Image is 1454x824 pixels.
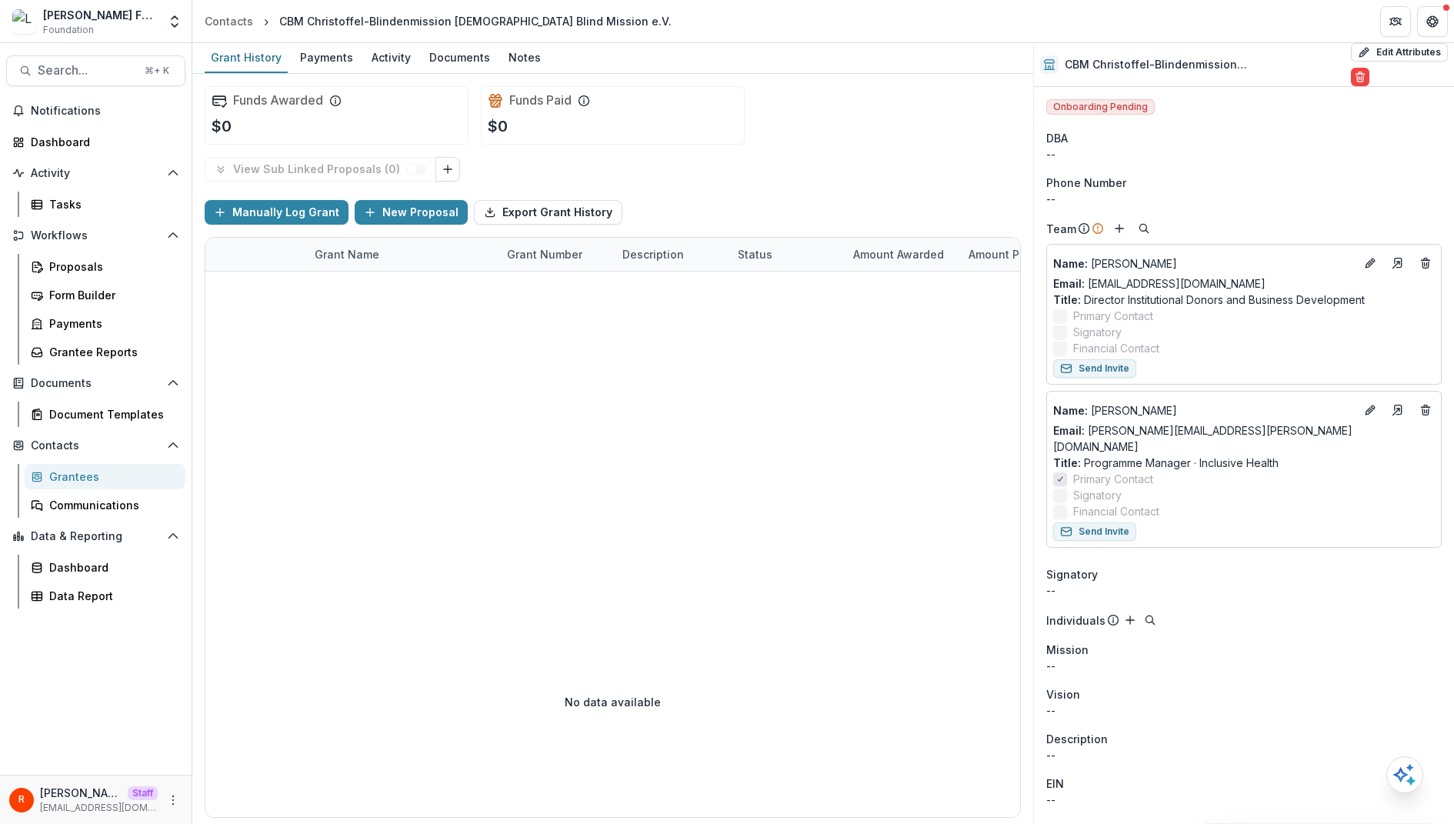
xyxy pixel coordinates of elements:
p: [PERSON_NAME] [1053,255,1355,272]
button: Edit [1361,401,1379,419]
div: Payments [294,46,359,68]
p: Amount Paid [969,246,1036,262]
div: Form Builder [49,287,173,303]
button: Export Grant History [474,200,622,225]
span: Notifications [31,105,179,118]
h2: Funds Paid [509,93,572,108]
a: Documents [423,43,496,73]
div: Description [613,238,729,271]
span: Onboarding Pending [1046,99,1155,115]
button: Open Workflows [6,223,185,248]
p: EIN [1046,776,1064,792]
button: Search... [6,55,185,86]
div: Grant Number [498,238,613,271]
p: -- [1046,658,1442,674]
span: Financial Contact [1073,340,1159,356]
div: Grantees [49,469,173,485]
p: View Sub Linked Proposals ( 0 ) [233,163,406,176]
button: Open AI Assistant [1386,756,1423,793]
span: Data & Reporting [31,530,161,543]
p: Team [1046,221,1076,237]
div: Grant Name [305,238,498,271]
div: Description [613,246,693,262]
button: Send Invite [1053,359,1136,378]
a: Grant History [205,43,288,73]
span: Primary Contact [1073,308,1153,324]
button: Open Activity [6,161,185,185]
button: Link Grants [435,157,460,182]
div: Document Templates [49,406,173,422]
div: Amount Awarded [844,238,959,271]
a: Name: [PERSON_NAME] [1053,402,1355,419]
a: Payments [294,43,359,73]
button: Manually Log Grant [205,200,348,225]
a: Proposals [25,254,185,279]
button: Notifications [6,98,185,123]
div: Status [729,246,782,262]
div: Grantee Reports [49,344,173,360]
span: Search... [38,63,135,78]
div: Proposals [49,259,173,275]
p: -- [1046,702,1442,719]
a: Data Report [25,583,185,609]
h2: Funds Awarded [233,93,323,108]
h2: CBM Christoffel-Blindenmission [DEMOGRAPHIC_DATA] Blind Mission e.V. [1065,58,1345,72]
button: Edit [1361,254,1379,272]
span: Contacts [31,439,161,452]
p: Individuals [1046,612,1106,629]
span: Description [1046,731,1108,747]
p: No data available [565,694,661,710]
span: DBA [1046,130,1068,146]
button: Deletes [1416,401,1435,419]
div: Amount Paid [959,238,1075,271]
button: Open entity switcher [164,6,185,37]
span: Title : [1053,293,1081,306]
span: Signatory [1073,487,1122,503]
span: Workflows [31,229,161,242]
span: Title : [1053,456,1081,469]
p: Staff [128,786,158,800]
a: Communications [25,492,185,518]
span: Documents [31,377,161,390]
span: Mission [1046,642,1089,658]
a: Name: [PERSON_NAME] [1053,255,1355,272]
span: Activity [31,167,161,180]
a: Email: [EMAIL_ADDRESS][DOMAIN_NAME] [1053,275,1266,292]
button: New Proposal [355,200,468,225]
button: Open Documents [6,371,185,395]
p: Director Institutional Donors and Business Development [1053,292,1435,308]
p: [PERSON_NAME] [40,785,122,801]
p: [EMAIL_ADDRESS][DOMAIN_NAME] [40,801,158,815]
p: $0 [488,115,508,138]
div: Documents [423,46,496,68]
a: Document Templates [25,402,185,427]
span: Primary Contact [1073,471,1153,487]
a: Tasks [25,192,185,217]
a: Grantee Reports [25,339,185,365]
a: Payments [25,311,185,336]
div: ⌘ + K [142,62,172,79]
span: Name : [1053,404,1088,417]
button: Get Help [1417,6,1448,37]
span: Vision [1046,686,1080,702]
div: Notes [502,46,547,68]
a: Dashboard [25,555,185,580]
div: Grant History [205,46,288,68]
button: Edit Attributes [1351,43,1448,62]
p: -- [1046,747,1442,763]
p: Programme Manager · Inclusive Health [1053,455,1435,471]
div: Communications [49,497,173,513]
a: Activity [365,43,417,73]
a: Dashboard [6,129,185,155]
img: Lavelle Fund for the Blind [12,9,37,34]
button: Add [1121,611,1139,629]
span: Foundation [43,23,94,37]
div: Data Report [49,588,173,604]
button: Open Data & Reporting [6,524,185,549]
a: Contacts [198,10,259,32]
div: Tasks [49,196,173,212]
